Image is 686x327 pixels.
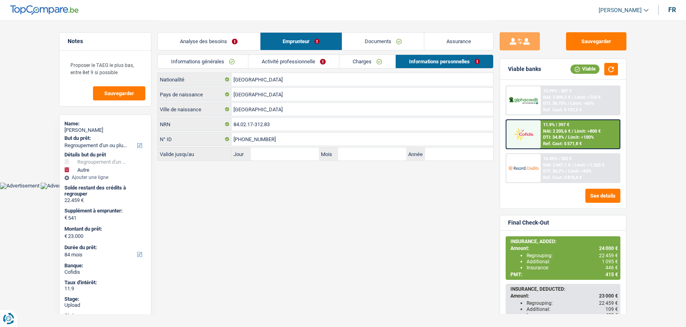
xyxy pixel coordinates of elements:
span: DTI: 36.2% [543,169,564,174]
div: INSURANCE, ADDED: [510,239,618,244]
input: Belgique [231,73,493,86]
label: Montant du prêt: [64,226,145,232]
img: Advertisement [41,183,80,189]
span: Limit: <100% [568,135,594,140]
span: NAI: 2 047,1 € [543,162,570,168]
div: INSURANCE, DEDUCTED: [510,286,618,292]
label: Nationalité [158,73,231,86]
span: Sauvegarder [104,91,134,96]
div: Insurance: [527,312,618,318]
div: Final Check-Out [508,219,549,226]
label: Mois [319,148,338,160]
span: Limit: <65% [568,169,591,174]
div: [PERSON_NAME] [64,127,146,133]
div: Amount: [510,293,618,299]
span: 22 459 € [599,253,618,258]
label: Pays de naissance [158,88,231,101]
span: 446 € [605,265,618,271]
span: 24 000 € [599,246,618,251]
h5: Notes [68,38,143,45]
img: Record Credits [508,160,538,175]
img: TopCompare Logo [10,5,79,15]
div: PMT: [510,272,618,277]
span: NAI: 2 205,6 € [543,129,570,134]
div: Solde restant des crédits à regrouper [64,185,146,197]
span: 109 € [605,306,618,312]
div: Cofidis [64,269,146,275]
input: Belgique [231,88,493,101]
span: / [572,129,573,134]
span: / [572,95,573,100]
div: Taux d'intérêt: [64,279,146,286]
a: Analyse des besoins [158,33,260,50]
span: DTI: 34.8% [543,135,564,140]
button: See details [585,189,620,203]
span: NAI: 2 009,5 € [543,95,570,100]
div: fr [668,6,676,14]
div: Additional: [527,306,618,312]
div: Viable [570,65,599,73]
input: JJ [251,148,319,160]
span: 432 € [605,312,618,318]
a: Informations générales [158,55,248,68]
label: Durée du prêt: [64,244,145,251]
label: NRN [158,118,231,131]
span: 23 000 € [599,293,618,299]
span: DTI: 36.75% [543,101,566,106]
span: 415 € [605,272,618,277]
span: / [572,162,573,168]
label: Jour [231,148,251,160]
a: Assurance [424,33,494,50]
input: 12.12.12-123.12 [231,118,493,131]
button: Sauvegarder [93,86,145,100]
div: 22.459 € [64,197,146,204]
span: 1 095 € [602,259,618,265]
a: [PERSON_NAME] [592,4,649,17]
label: Valide jusqu'au [158,148,231,160]
div: Ref. Cost: 5 132,5 € [543,107,582,112]
a: Informations personnelles [396,55,493,68]
div: 11.9 [64,285,146,292]
span: € [64,233,67,240]
span: / [568,101,569,106]
div: Status: [64,312,146,319]
div: Ref. Cost: 4 873,8 € [543,175,582,180]
div: Name: [64,121,146,127]
input: MM [338,148,406,160]
a: Charges [339,55,395,68]
div: Additional: [527,259,618,265]
span: Limit: >1.253 € [574,162,604,168]
span: € [64,215,67,221]
img: AlphaCredit [508,96,538,105]
a: Emprunteur [260,33,342,50]
div: 10.99% | 387 € [543,88,572,94]
span: / [565,169,567,174]
div: Stage: [64,296,146,302]
span: [PERSON_NAME] [599,7,642,14]
input: 590-1234567-89 [231,133,493,146]
div: 10.45% | 382 € [543,156,572,161]
div: Amount: [510,246,618,251]
span: Limit: >750 € [574,95,601,100]
span: Limit: >800 € [574,129,601,134]
span: 22 459 € [599,300,618,306]
label: Ville de naissance [158,103,231,116]
a: Activité professionnelle [248,55,339,68]
span: Limit: <65% [570,101,594,106]
div: Regrouping: [527,300,618,306]
div: Banque: [64,262,146,269]
div: Ref. Cost: 5 571,8 € [543,141,582,146]
div: 11.9% | 397 € [543,122,569,127]
img: Cofidis [508,127,538,142]
div: Ajouter une ligne [64,175,146,180]
div: Upload [64,302,146,308]
label: Supplément à emprunter: [64,208,145,214]
label: But du prêt: [64,135,145,142]
div: Regrouping: [527,253,618,258]
span: / [565,135,567,140]
a: Documents [342,33,424,50]
div: Viable banks [508,66,541,73]
input: AAAA [425,148,493,160]
div: Détails but du prêt [64,152,146,158]
div: Insurance: [527,265,618,271]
